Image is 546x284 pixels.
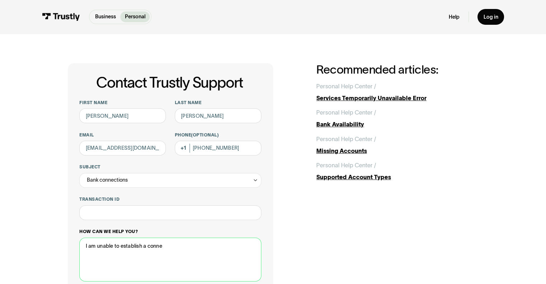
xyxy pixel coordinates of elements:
[316,108,376,117] div: Personal Help Center /
[79,196,261,202] label: Transaction ID
[79,108,166,123] input: Alex
[175,108,261,123] input: Howard
[316,63,478,76] h2: Recommended articles:
[125,13,145,20] p: Personal
[316,146,478,155] div: Missing Accounts
[95,13,116,20] p: Business
[42,13,80,21] img: Trustly Logo
[79,173,261,188] div: Bank connections
[316,94,478,103] div: Services Temporarily Unavailable Error
[316,108,478,129] a: Personal Help Center /Bank Availability
[316,161,478,181] a: Personal Help Center /Supported Account Types
[175,141,261,155] input: (555) 555-5555
[79,229,261,234] label: How can we help you?
[91,11,121,22] a: Business
[449,14,459,20] a: Help
[87,176,128,185] div: Bank connections
[316,82,478,102] a: Personal Help Center /Services Temporarily Unavailable Error
[79,100,166,106] label: First name
[79,132,166,138] label: Email
[79,141,166,155] input: alex@mail.com
[483,14,498,20] div: Log in
[316,161,376,170] div: Personal Help Center /
[316,135,376,144] div: Personal Help Center /
[120,11,150,22] a: Personal
[79,164,261,170] label: Subject
[477,9,504,24] a: Log in
[316,82,376,91] div: Personal Help Center /
[191,132,219,137] span: (Optional)
[78,75,261,91] h1: Contact Trustly Support
[316,135,478,155] a: Personal Help Center /Missing Accounts
[175,132,261,138] label: Phone
[316,120,478,129] div: Bank Availability
[175,100,261,106] label: Last name
[316,173,478,182] div: Supported Account Types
